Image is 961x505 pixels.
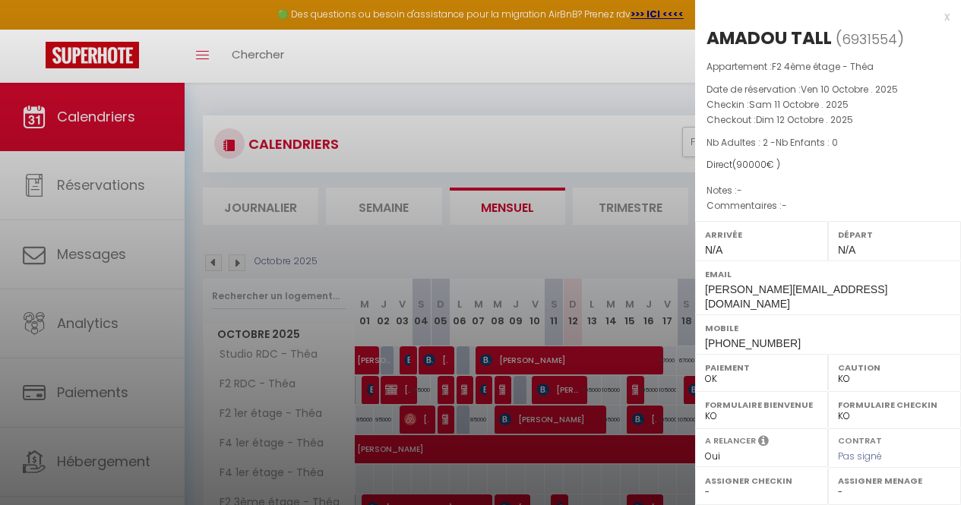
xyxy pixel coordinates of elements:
label: Assigner Menage [838,473,951,488]
label: Paiement [705,360,818,375]
span: [PERSON_NAME][EMAIL_ADDRESS][DOMAIN_NAME] [705,283,887,310]
label: Caution [838,360,951,375]
span: Ven 10 Octobre . 2025 [801,83,898,96]
label: Départ [838,227,951,242]
p: Date de réservation : [707,82,950,97]
span: - [737,184,742,197]
span: Dim 12 Octobre . 2025 [756,113,853,126]
p: Notes : [707,183,950,198]
span: [PHONE_NUMBER] [705,337,801,349]
label: Assigner Checkin [705,473,818,488]
span: - [782,199,787,212]
p: Checkout : [707,112,950,128]
label: Formulaire Bienvenue [705,397,818,412]
label: A relancer [705,434,756,447]
span: Pas signé [838,450,882,462]
span: ( € ) [732,158,780,171]
span: 90000 [736,158,767,171]
label: Mobile [705,320,951,336]
span: 6931554 [842,30,897,49]
span: F2 4ème étage - Théa [772,60,874,73]
span: Nb Adultes : 2 - [707,136,838,149]
span: Nb Enfants : 0 [776,136,838,149]
div: Direct [707,158,950,172]
p: Appartement : [707,59,950,74]
label: Email [705,267,951,282]
span: N/A [838,244,855,256]
i: Sélectionner OUI si vous souhaiter envoyer les séquences de messages post-checkout [758,434,769,451]
span: Sam 11 Octobre . 2025 [749,98,849,111]
label: Arrivée [705,227,818,242]
label: Contrat [838,434,882,444]
div: x [695,8,950,26]
p: Commentaires : [707,198,950,213]
p: Checkin : [707,97,950,112]
span: N/A [705,244,722,256]
span: ( ) [836,28,904,49]
div: AMADOU TALL [707,26,832,50]
label: Formulaire Checkin [838,397,951,412]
